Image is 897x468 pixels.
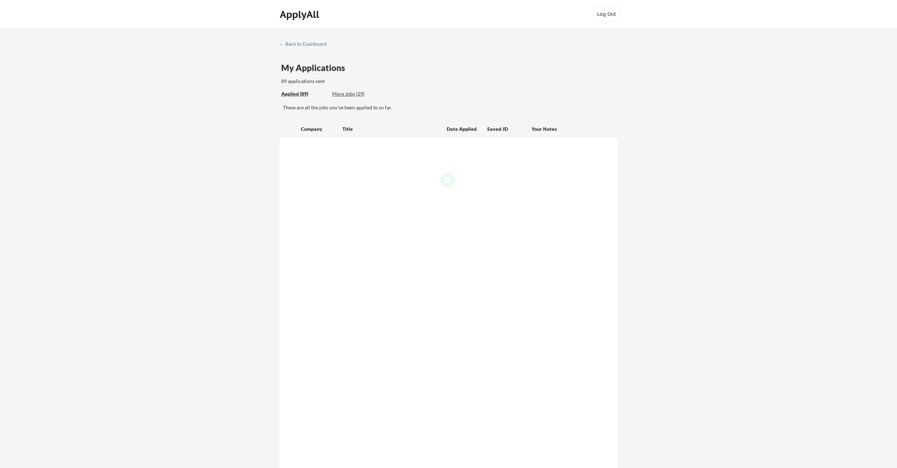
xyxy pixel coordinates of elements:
[593,7,621,21] button: Log Out
[280,8,321,20] div: ApplyAll
[531,126,612,133] div: Your Notes
[447,126,478,133] div: Date Applied
[342,126,440,133] div: Title
[332,90,384,97] div: More Jobs (29)
[279,41,332,46] div: ← Back to Dashboard
[281,64,351,72] div: My Applications
[281,78,417,85] div: 89 applications sent
[332,90,384,98] div: These are job applications we think you'd be a good fit for, but couldn't apply you to automatica...
[281,90,327,98] div: These are all the jobs you've been applied to so far.
[301,126,336,133] div: Company
[279,41,332,48] a: ← Back to Dashboard
[487,122,531,135] div: Saved JD
[281,90,327,97] div: Applied (89)
[283,104,618,111] div: These are all the jobs you've been applied to so far.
